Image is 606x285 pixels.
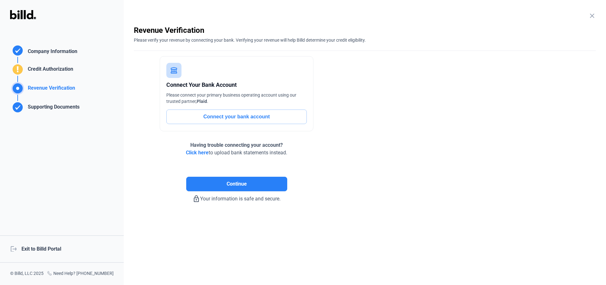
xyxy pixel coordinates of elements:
[134,191,339,203] div: Your information is safe and secure.
[166,80,307,89] div: Connect Your Bank Account
[186,177,287,191] button: Continue
[227,180,247,188] span: Continue
[25,84,75,95] div: Revenue Verification
[134,25,596,35] div: Revenue Verification
[166,92,307,104] div: Please connect your primary business operating account using our trusted partner, .
[588,12,596,20] mat-icon: close
[197,99,207,104] span: Plaid
[10,10,36,19] img: Billd Logo
[47,270,114,277] div: Need Help? [PHONE_NUMBER]
[186,141,287,157] div: to upload bank statements instead.
[10,270,44,277] div: © Billd, LLC 2025
[134,35,596,43] div: Please verify your revenue by connecting your bank. Verifying your revenue will help Billd determ...
[190,142,283,148] span: Having trouble connecting your account?
[166,110,307,124] button: Connect your bank account
[193,195,200,203] mat-icon: lock_outline
[25,65,73,76] div: Credit Authorization
[10,245,16,252] mat-icon: logout
[186,150,209,156] span: Click here
[25,48,77,57] div: Company Information
[25,103,80,114] div: Supporting Documents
